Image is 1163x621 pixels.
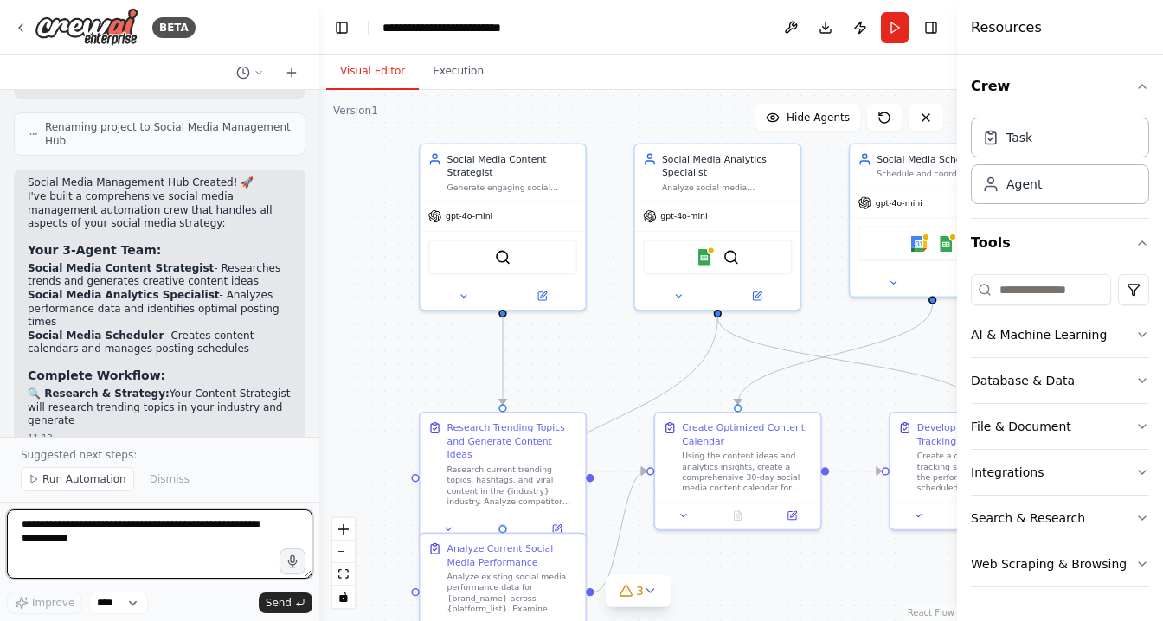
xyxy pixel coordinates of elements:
[971,496,1149,541] button: Search & Research
[971,62,1149,111] button: Crew
[682,451,813,494] div: Using the content ideas and analytics insights, create a comprehensive 30-day social media conten...
[28,330,164,342] strong: Social Media Scheduler
[141,467,198,491] button: Dismiss
[447,464,578,507] div: Research current trending topics, hashtags, and viral content in the {industry} industry. Analyze...
[877,152,1007,166] div: Social Media Scheduler
[152,17,196,38] div: BETA
[660,211,707,221] span: gpt-4o-mini
[330,16,354,40] button: Hide left sidebar
[917,421,1048,448] div: Develop Performance Tracking System
[769,508,815,524] button: Open in side panel
[876,197,922,208] span: gpt-4o-mini
[447,541,578,568] div: Analyze Current Social Media Performance
[28,387,170,400] strong: 🔍 Research & Strategy:
[971,541,1149,586] button: Web Scraping & Browsing
[971,312,1149,357] button: AI & Machine Learning
[594,464,647,478] g: Edge from 58662b70-60a7-4815-8bbf-1acd56493c9b to c04a17d3-1c9e-432d-84ea-c2f2ca1414fc
[971,219,1149,267] button: Tools
[21,467,134,491] button: Run Automation
[447,152,578,179] div: Social Media Content Strategist
[419,54,498,90] button: Execution
[150,472,190,486] span: Dismiss
[419,412,587,544] div: Research Trending Topics and Generate Content IdeasResearch current trending topics, hashtags, an...
[633,143,801,310] div: Social Media Analytics SpecialistAnalyze social media engagement metrics, identify patterns in au...
[971,450,1149,495] button: Integrations
[28,432,292,445] div: 11:13
[447,182,578,192] div: Generate engaging social media content ideas based on trending topics in {industry}, create compe...
[755,104,860,131] button: Hide Agents
[723,249,740,266] img: SerperDevTool
[332,563,355,586] button: fit view
[496,317,724,525] g: Edge from 0ff6198d-47d3-463a-b9c5-b48d20cf99b2 to 655ef31c-cfe7-45c9-848e-a5fb8c58cb1a
[938,236,954,253] img: Google Sheets
[28,176,292,190] h2: Social Media Management Hub Created! 🚀
[971,404,1149,449] button: File & Document
[332,541,355,563] button: zoom out
[908,608,954,618] a: React Flow attribution
[28,368,165,382] strong: Complete Workflow:
[496,317,510,404] g: Edge from 5b3ddd5f-50c2-439f-b265-d27169eb799a to 58662b70-60a7-4815-8bbf-1acd56493c9b
[7,592,82,614] button: Improve
[944,508,1001,524] button: No output available
[28,262,292,289] li: - Researches trends and generates creative content ideas
[889,412,1057,530] div: Develop Performance Tracking SystemCreate a comprehensive tracking system for monitoring the perf...
[534,521,580,537] button: Open in side panel
[229,62,271,83] button: Switch to previous chat
[849,143,1017,298] div: Social Media SchedulerSchedule and coordinate social media content publishing across multiple pla...
[35,8,138,47] img: Logo
[474,521,531,537] button: No output available
[934,275,1010,291] button: Open in side panel
[605,575,671,607] button: 3
[971,267,1149,601] div: Tools
[447,572,578,615] div: Analyze existing social media performance data for {brand_name} across {platform_list}. Examine e...
[971,17,1042,38] h4: Resources
[636,582,644,599] span: 3
[719,288,795,304] button: Open in side panel
[447,421,578,462] div: Research Trending Topics and Generate Content Ideas
[711,317,980,404] g: Edge from 0ff6198d-47d3-463a-b9c5-b48d20cf99b2 to 33b25661-0f7d-4de7-924c-56372e6e01e0
[682,421,813,448] div: Create Optimized Content Calendar
[28,289,292,330] li: - Analyzes performance data and identifies optimal posting times
[333,104,378,118] div: Version 1
[28,387,292,428] p: Your Content Strategist will research trending topics in your industry and generate
[28,243,161,257] strong: Your 3-Agent Team:
[278,62,305,83] button: Start a new chat
[28,330,292,356] li: - Creates content calendars and manages posting schedules
[45,120,291,148] span: Renaming project to Social Media Management Hub
[28,262,214,274] strong: Social Media Content Strategist
[1006,129,1032,146] div: Task
[332,518,355,608] div: React Flow controls
[419,143,587,310] div: Social Media Content StrategistGenerate engaging social media content ideas based on trending top...
[495,249,511,266] img: SerperDevTool
[662,182,793,192] div: Analyze social media engagement metrics, identify patterns in audience behavior, determine optima...
[280,548,305,574] button: Click to speak your automation idea
[446,211,492,221] span: gpt-4o-mini
[971,358,1149,403] button: Database & Data
[710,508,767,524] button: No output available
[696,249,712,266] img: Google Sheets
[259,592,312,613] button: Send
[654,412,822,530] div: Create Optimized Content CalendarUsing the content ideas and analytics insights, create a compreh...
[911,236,928,253] img: Google Calendar
[787,111,850,125] span: Hide Agents
[662,152,793,179] div: Social Media Analytics Specialist
[326,54,419,90] button: Visual Editor
[28,190,292,231] p: I've built a comprehensive social media management automation crew that handles all aspects of yo...
[382,19,559,36] nav: breadcrumb
[829,464,882,478] g: Edge from c04a17d3-1c9e-432d-84ea-c2f2ca1414fc to 33b25661-0f7d-4de7-924c-56372e6e01e0
[919,16,943,40] button: Hide right sidebar
[332,586,355,608] button: toggle interactivity
[266,596,292,610] span: Send
[877,169,1007,179] div: Schedule and coordinate social media content publishing across multiple platforms, manage content...
[971,111,1149,218] div: Crew
[42,472,126,486] span: Run Automation
[917,451,1048,494] div: Create a comprehensive tracking system for monitoring the performance of the scheduled content. S...
[594,464,647,599] g: Edge from 655ef31c-cfe7-45c9-848e-a5fb8c58cb1a to c04a17d3-1c9e-432d-84ea-c2f2ca1414fc
[32,596,74,610] span: Improve
[1006,176,1042,193] div: Agent
[332,518,355,541] button: zoom in
[28,289,220,301] strong: Social Media Analytics Specialist
[504,288,581,304] button: Open in side panel
[21,448,299,462] p: Suggested next steps:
